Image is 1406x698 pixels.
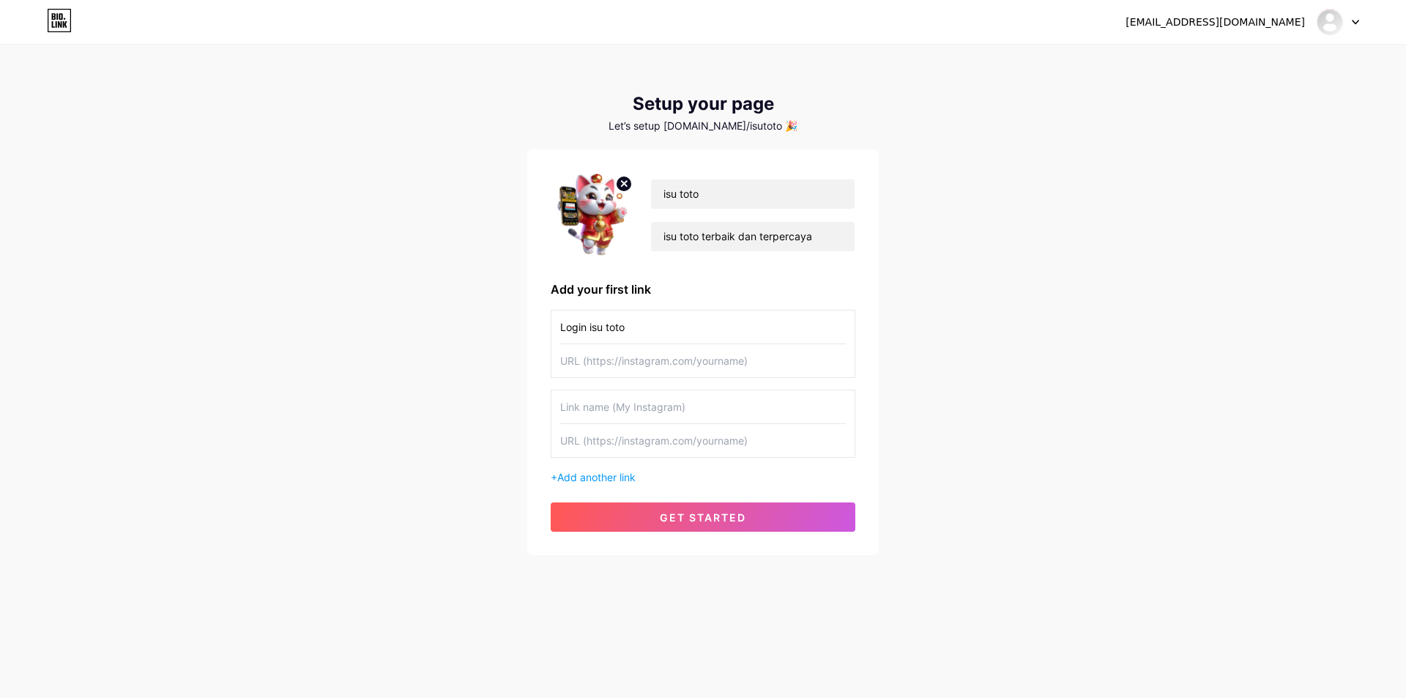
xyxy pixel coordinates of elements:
input: Link name (My Instagram) [560,311,846,344]
input: URL (https://instagram.com/yourname) [560,424,846,457]
span: get started [660,511,746,524]
div: Add your first link [551,281,855,298]
button: get started [551,502,855,532]
div: + [551,469,855,485]
input: URL (https://instagram.com/yourname) [560,344,846,377]
img: profile pic [551,173,633,257]
input: Your name [651,179,855,209]
input: Link name (My Instagram) [560,390,846,423]
input: bio [651,222,855,251]
div: Setup your page [527,94,879,114]
div: [EMAIL_ADDRESS][DOMAIN_NAME] [1126,15,1305,30]
span: Add another link [557,471,636,483]
img: isutoto [1316,8,1344,36]
div: Let’s setup [DOMAIN_NAME]/isutoto 🎉 [527,120,879,132]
